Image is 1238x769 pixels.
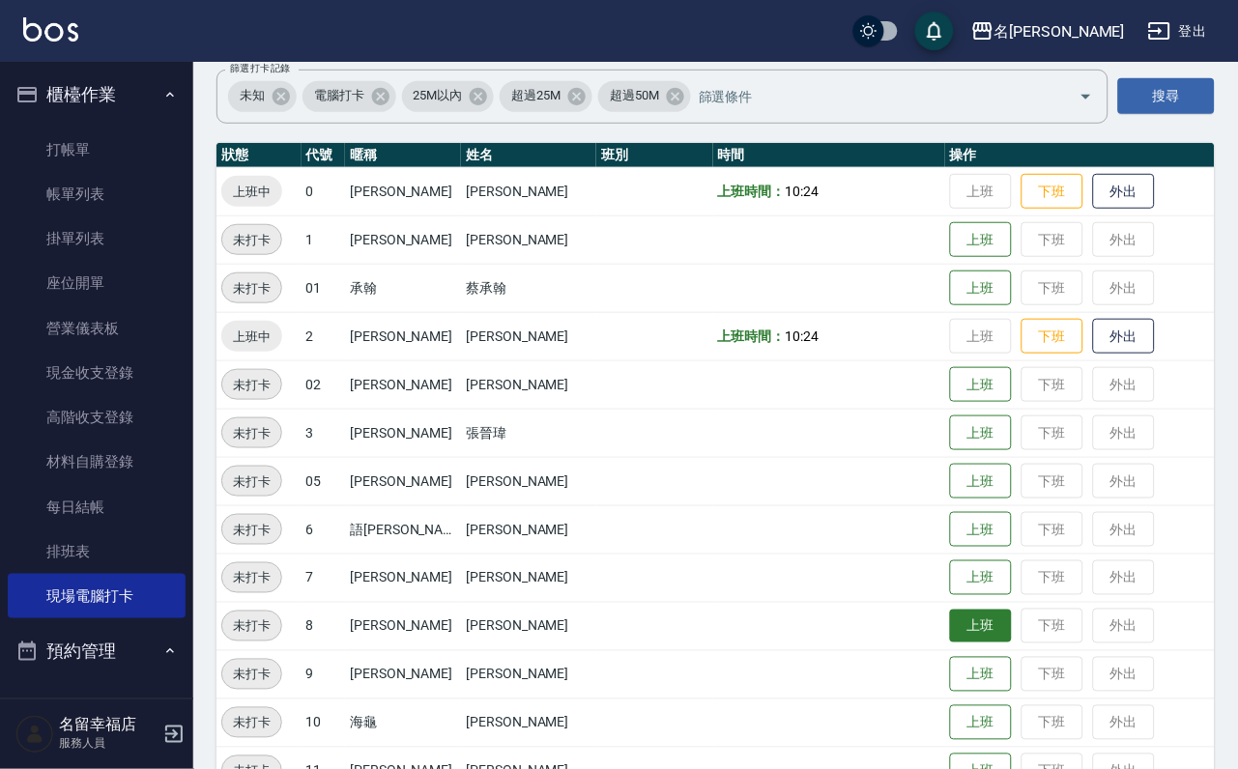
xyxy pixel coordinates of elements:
[230,61,291,75] label: 篩選打卡記錄
[598,86,671,105] span: 超過50M
[1022,174,1083,210] button: 下班
[302,264,346,312] td: 01
[302,81,396,112] div: 電腦打卡
[461,505,596,554] td: [PERSON_NAME]
[461,650,596,698] td: [PERSON_NAME]
[222,423,281,443] span: 未打卡
[1071,81,1102,112] button: Open
[718,328,786,344] b: 上班時間：
[500,81,592,112] div: 超過25M
[345,360,461,409] td: [PERSON_NAME]
[461,409,596,457] td: 張晉瑋
[345,409,461,457] td: [PERSON_NAME]
[994,19,1125,43] div: 名[PERSON_NAME]
[302,86,376,105] span: 電腦打卡
[8,574,186,618] a: 現場電腦打卡
[345,698,461,747] td: 海龜
[8,70,186,120] button: 櫃檯作業
[8,485,186,529] a: 每日結帳
[302,505,346,554] td: 6
[23,17,78,42] img: Logo
[1093,319,1155,355] button: 外出
[345,167,461,215] td: [PERSON_NAME]
[302,312,346,360] td: 2
[222,471,281,492] span: 未打卡
[59,735,158,753] p: 服務人員
[402,86,475,105] span: 25M以內
[302,167,346,215] td: 0
[345,264,461,312] td: 承翰
[461,143,596,168] th: 姓名
[345,215,461,264] td: [PERSON_NAME]
[222,520,281,540] span: 未打卡
[694,79,1046,113] input: 篩選條件
[950,367,1012,403] button: 上班
[221,327,282,347] span: 上班中
[302,215,346,264] td: 1
[345,312,461,360] td: [PERSON_NAME]
[1022,319,1083,355] button: 下班
[222,278,281,299] span: 未打卡
[222,713,281,733] span: 未打卡
[500,86,572,105] span: 超過25M
[713,143,945,168] th: 時間
[345,554,461,602] td: [PERSON_NAME]
[345,505,461,554] td: 語[PERSON_NAME]
[221,182,282,202] span: 上班中
[8,440,186,484] a: 材料自購登錄
[216,143,302,168] th: 狀態
[1118,78,1215,114] button: 搜尋
[402,81,495,112] div: 25M以內
[950,705,1012,741] button: 上班
[461,698,596,747] td: [PERSON_NAME]
[1093,174,1155,210] button: 外出
[718,184,786,199] b: 上班時間：
[8,172,186,216] a: 帳單列表
[8,351,186,395] a: 現金收支登錄
[302,143,346,168] th: 代號
[461,215,596,264] td: [PERSON_NAME]
[302,698,346,747] td: 10
[8,306,186,351] a: 營業儀表板
[222,375,281,395] span: 未打卡
[222,568,281,588] span: 未打卡
[302,360,346,409] td: 02
[345,457,461,505] td: [PERSON_NAME]
[8,684,186,728] a: 預約管理
[345,650,461,698] td: [PERSON_NAME]
[302,650,346,698] td: 9
[8,261,186,305] a: 座位開單
[1140,14,1215,49] button: 登出
[915,12,954,50] button: save
[461,360,596,409] td: [PERSON_NAME]
[302,457,346,505] td: 05
[8,128,186,172] a: 打帳單
[950,464,1012,499] button: 上班
[302,409,346,457] td: 3
[945,143,1215,168] th: 操作
[596,143,712,168] th: 班別
[461,602,596,650] td: [PERSON_NAME]
[950,222,1012,258] button: 上班
[964,12,1133,51] button: 名[PERSON_NAME]
[785,184,819,199] span: 10:24
[222,230,281,250] span: 未打卡
[461,457,596,505] td: [PERSON_NAME]
[950,560,1012,596] button: 上班
[345,143,461,168] th: 暱稱
[302,554,346,602] td: 7
[461,554,596,602] td: [PERSON_NAME]
[8,626,186,676] button: 預約管理
[461,264,596,312] td: 蔡承翰
[8,395,186,440] a: 高階收支登錄
[8,529,186,574] a: 排班表
[345,602,461,650] td: [PERSON_NAME]
[785,328,819,344] span: 10:24
[222,616,281,637] span: 未打卡
[8,216,186,261] a: 掛單列表
[59,716,158,735] h5: 名留幸福店
[950,415,1012,451] button: 上班
[15,715,54,754] img: Person
[461,167,596,215] td: [PERSON_NAME]
[228,86,276,105] span: 未知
